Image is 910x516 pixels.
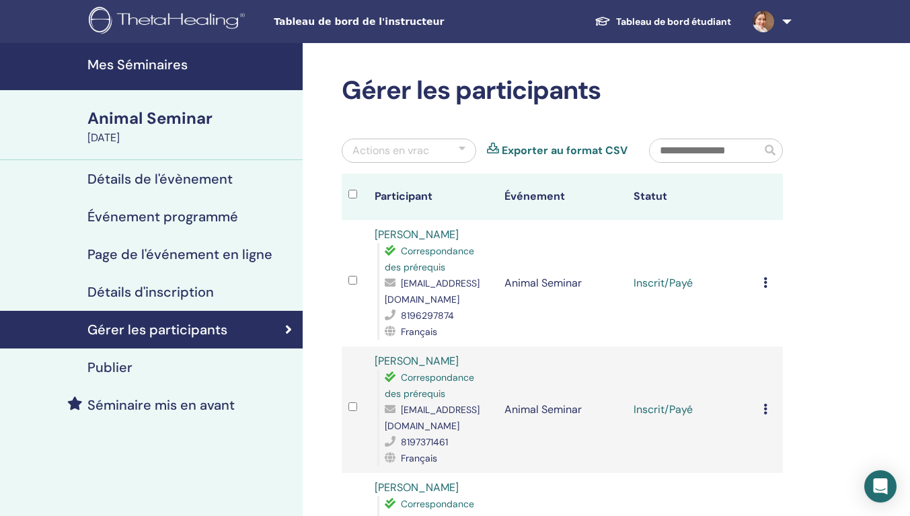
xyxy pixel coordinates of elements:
h4: Événement programmé [87,209,238,225]
div: Open Intercom Messenger [864,470,897,503]
span: Correspondance des prérequis [385,371,474,400]
img: default.jpg [753,11,774,32]
h2: Gérer les participants [342,75,783,106]
span: Tableau de bord de l'instructeur [274,15,476,29]
div: Animal Seminar [87,107,295,130]
span: Correspondance des prérequis [385,245,474,273]
a: [PERSON_NAME] [375,227,459,242]
span: 8196297874 [401,309,454,322]
h4: Détails d'inscription [87,284,214,300]
th: Événement [498,174,628,220]
th: Statut [627,174,757,220]
th: Participant [368,174,498,220]
a: Exporter au format CSV [502,143,628,159]
a: Tableau de bord étudiant [584,9,742,34]
span: [EMAIL_ADDRESS][DOMAIN_NAME] [385,404,480,432]
td: Animal Seminar [498,346,628,473]
img: graduation-cap-white.svg [595,15,611,27]
a: [PERSON_NAME] [375,480,459,494]
h4: Mes Séminaires [87,57,295,73]
div: Actions en vrac [352,143,429,159]
h4: Séminaire mis en avant [87,397,235,413]
h4: Gérer les participants [87,322,227,338]
h4: Page de l'événement en ligne [87,246,272,262]
h4: Détails de l'évènement [87,171,233,187]
span: 8197371461 [401,436,448,448]
a: Animal Seminar[DATE] [79,107,303,146]
img: logo.png [89,7,250,37]
span: Français [401,326,437,338]
span: Français [401,452,437,464]
td: Animal Seminar [498,220,628,346]
a: [PERSON_NAME] [375,354,459,368]
div: [DATE] [87,130,295,146]
span: [EMAIL_ADDRESS][DOMAIN_NAME] [385,277,480,305]
h4: Publier [87,359,132,375]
